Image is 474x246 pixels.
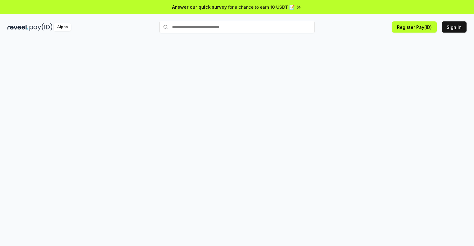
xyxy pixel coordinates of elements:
[7,23,28,31] img: reveel_dark
[228,4,294,10] span: for a chance to earn 10 USDT 📝
[30,23,52,31] img: pay_id
[392,21,437,33] button: Register Pay(ID)
[442,21,467,33] button: Sign In
[54,23,71,31] div: Alpha
[172,4,227,10] span: Answer our quick survey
